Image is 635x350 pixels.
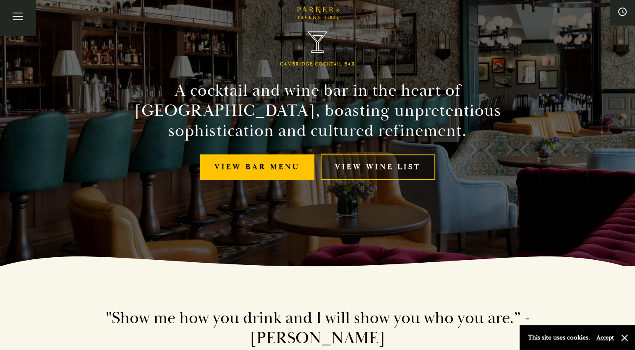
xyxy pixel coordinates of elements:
img: Parker's Tavern Brasserie Cambridge [308,31,328,53]
a: View bar menu [200,154,314,180]
h1: Cambridge Cocktail Bar [280,61,355,67]
button: Accept [596,334,614,342]
button: Close and accept [620,334,629,342]
h2: A cocktail and wine bar in the heart of [GEOGRAPHIC_DATA], boasting unpretentious sophistication ... [126,81,509,141]
a: View Wine List [321,154,435,180]
p: This site uses cookies. [528,332,590,344]
h2: "Show me how you drink and I will show you who you are.” - [PERSON_NAME] [78,308,557,348]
